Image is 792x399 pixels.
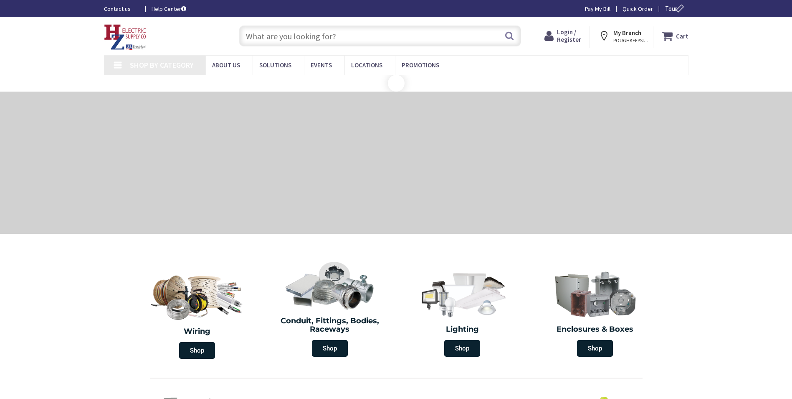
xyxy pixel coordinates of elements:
[676,28,688,43] strong: Cart
[311,61,332,69] span: Events
[531,265,659,361] a: Enclosures & Boxes Shop
[398,265,527,361] a: Lighting Shop
[613,29,641,37] strong: My Branch
[312,340,348,357] span: Shop
[351,61,382,69] span: Locations
[131,265,264,363] a: Wiring Shop
[152,5,186,13] a: Help Center
[535,325,655,334] h2: Enclosures & Boxes
[613,37,649,44] span: POUGHKEEPSIE, [GEOGRAPHIC_DATA]
[130,60,194,70] span: Shop By Category
[577,340,613,357] span: Shop
[444,340,480,357] span: Shop
[402,325,523,334] h2: Lighting
[544,28,581,43] a: Login / Register
[266,257,394,361] a: Conduit, Fittings, Bodies, Raceways Shop
[104,24,147,50] img: HZ Electric Supply
[598,28,645,43] div: My Branch POUGHKEEPSIE, [GEOGRAPHIC_DATA]
[239,26,521,46] input: What are you looking for?
[622,5,653,13] a: Quick Order
[212,61,240,69] span: About Us
[135,327,260,336] h2: Wiring
[662,28,688,43] a: Cart
[665,5,686,13] span: Tour
[270,317,390,334] h2: Conduit, Fittings, Bodies, Raceways
[259,61,291,69] span: Solutions
[104,5,138,13] a: Contact us
[557,28,581,43] span: Login / Register
[179,342,215,359] span: Shop
[585,5,610,13] a: Pay My Bill
[402,61,439,69] span: Promotions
